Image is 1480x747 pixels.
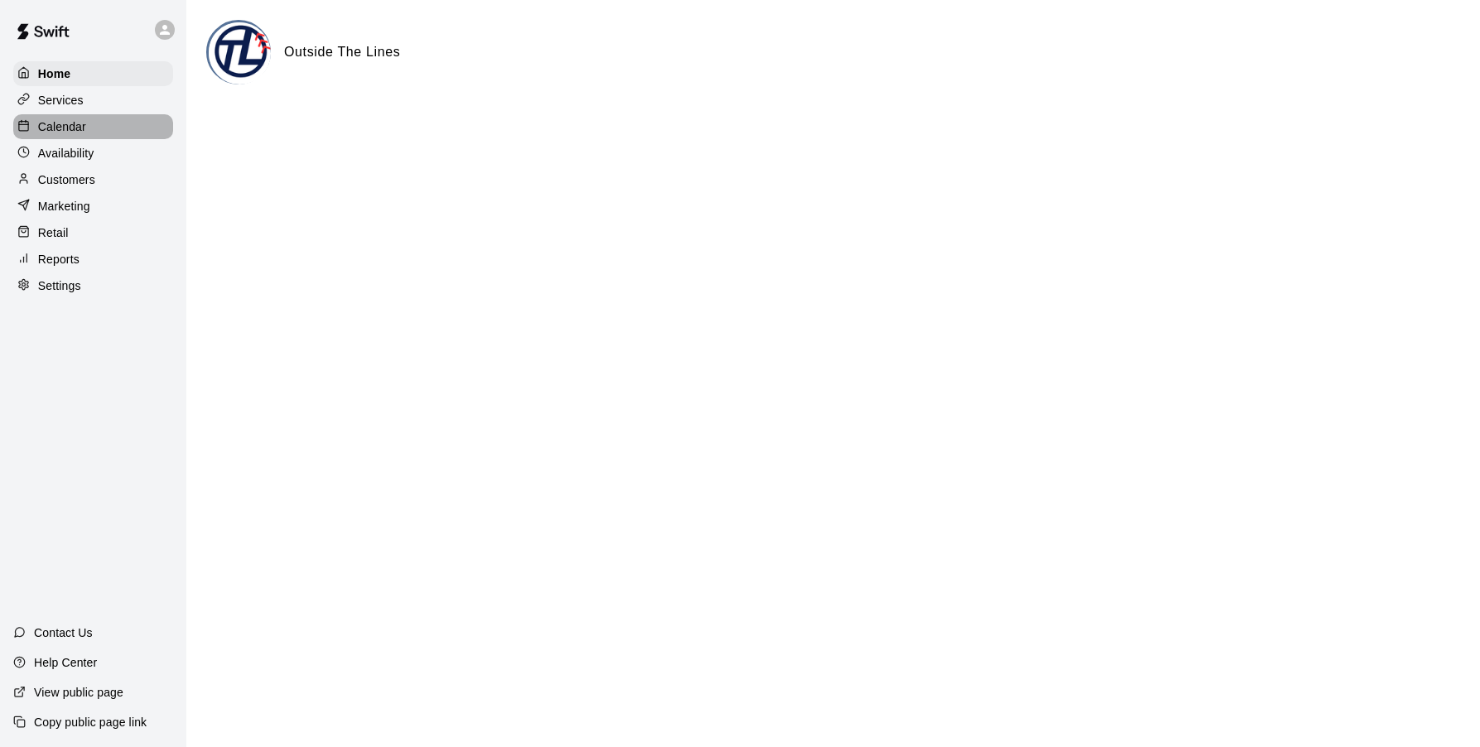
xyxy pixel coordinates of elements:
[34,654,97,671] p: Help Center
[38,224,69,241] p: Retail
[284,41,400,63] h6: Outside The Lines
[209,22,271,84] img: Outside The Lines logo
[34,684,123,701] p: View public page
[13,141,173,166] a: Availability
[13,273,173,298] a: Settings
[38,145,94,161] p: Availability
[38,198,90,214] p: Marketing
[13,167,173,192] a: Customers
[13,194,173,219] a: Marketing
[34,714,147,730] p: Copy public page link
[13,114,173,139] a: Calendar
[38,118,86,135] p: Calendar
[38,277,81,294] p: Settings
[13,247,173,272] a: Reports
[13,88,173,113] a: Services
[13,220,173,245] a: Retail
[38,251,80,267] p: Reports
[38,92,84,108] p: Services
[38,65,71,82] p: Home
[13,61,173,86] a: Home
[38,171,95,188] p: Customers
[34,624,93,641] p: Contact Us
